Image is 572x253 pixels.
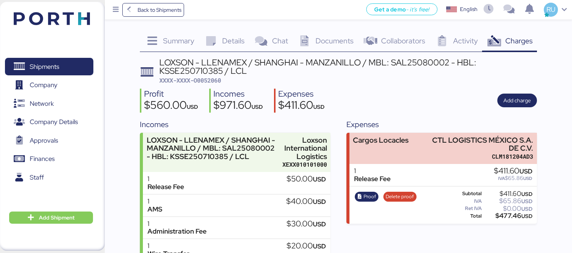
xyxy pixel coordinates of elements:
span: Add charge [503,96,531,105]
div: Total [450,213,482,219]
div: Expenses [278,89,325,100]
div: LOXSON - LLENAMEX / SHANGHAI - MANZANILLO / MBL: SAL25080002 - HBL: KSSE250710385 / LCL [159,58,537,75]
div: Release Fee [147,183,184,191]
div: IVA [450,199,482,204]
span: USD [521,205,532,212]
div: 1 [147,197,162,205]
span: Add Shipment [39,213,75,222]
span: USD [521,191,532,197]
div: 1 [147,220,207,228]
div: $971.60 [213,100,263,113]
span: RU [546,5,555,14]
div: CTL LOGISTICS MÉXICO S.A. DE C.V. [425,136,534,152]
span: USD [252,103,263,110]
span: Staff [30,172,44,183]
a: Finances [5,150,93,168]
div: CLM181204AD3 [425,153,534,161]
a: Staff [5,169,93,186]
span: Approvals [30,135,58,146]
span: Proof [364,193,376,201]
span: XXXX-XXXX-O0052060 [159,76,221,84]
span: USD [523,175,532,181]
a: Approvals [5,132,93,149]
span: USD [313,242,326,250]
span: Company Details [30,116,78,127]
div: Cargos Locacles [353,136,409,144]
span: USD [187,103,198,110]
div: $50.00 [287,175,326,183]
div: Administration Fee [147,228,207,235]
span: Network [30,98,54,109]
span: IVA [498,175,505,181]
a: Back to Shipments [122,3,184,17]
div: Expenses [346,119,537,130]
div: 1 [147,242,189,250]
span: Documents [316,36,354,46]
div: $40.00 [286,197,326,206]
div: LOXSON - LLENAMEX / SHANGHAI - MANZANILLO / MBL: SAL25080002 - HBL: KSSE250710385 / LCL [147,136,279,160]
div: $65.86 [483,198,532,204]
div: $477.46 [483,213,532,219]
span: USD [313,103,325,110]
span: Summary [163,36,194,46]
a: Company Details [5,113,93,131]
a: Shipments [5,58,93,75]
div: 1 [147,175,184,183]
div: $30.00 [287,220,326,228]
span: Finances [30,153,54,164]
span: Charges [505,36,533,46]
span: Activity [453,36,478,46]
div: English [460,5,477,13]
div: Ret IVA [450,206,482,211]
button: Add charge [497,94,537,107]
div: $20.00 [287,242,326,250]
div: $560.00 [144,100,198,113]
span: Shipments [30,61,59,72]
span: Collaborators [381,36,425,46]
div: $411.60 [494,167,532,175]
div: XEXX010101000 [282,161,327,169]
button: Add Shipment [9,212,93,224]
button: Proof [355,192,378,202]
button: Delete proof [383,192,417,202]
span: Back to Shipments [138,5,181,14]
div: $411.60 [278,100,325,113]
div: $411.60 [483,191,532,197]
div: Incomes [213,89,263,100]
span: USD [521,213,532,220]
button: Menu [109,3,122,16]
div: 1 [354,167,391,175]
span: USD [519,167,532,175]
div: $65.86 [494,175,532,181]
div: Loxson International Logistics [282,136,327,160]
div: $0.00 [483,206,532,212]
span: Details [222,36,245,46]
span: USD [521,198,532,205]
div: Subtotal [450,191,482,196]
div: Incomes [140,119,330,130]
span: USD [313,197,326,206]
div: AMS [147,205,162,213]
div: Profit [144,89,198,100]
a: Company [5,76,93,94]
div: Release Fee [354,175,391,183]
span: Delete proof [386,193,414,201]
span: Chat [272,36,288,46]
a: Network [5,95,93,112]
span: USD [313,175,326,183]
span: USD [313,220,326,228]
span: Company [30,80,58,91]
